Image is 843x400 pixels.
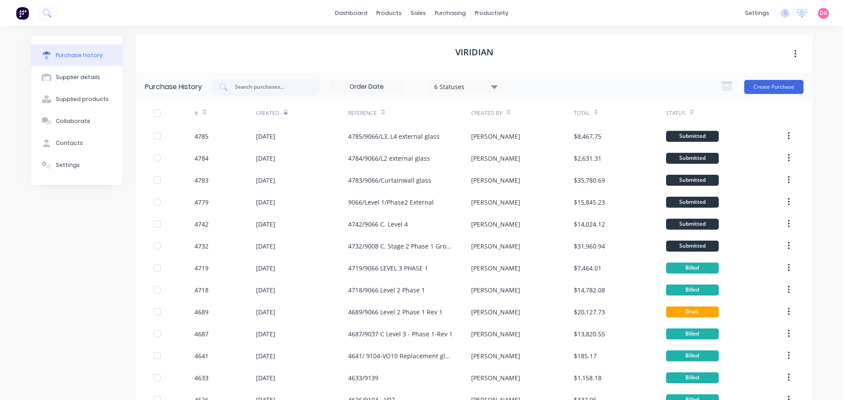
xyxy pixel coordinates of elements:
div: [DATE] [256,241,275,251]
div: $13,820.55 [574,329,605,339]
div: 4785 [195,132,209,141]
div: Billed [666,263,719,274]
div: 4718 [195,285,209,295]
div: # [195,109,198,117]
div: [PERSON_NAME] [471,198,520,207]
div: Purchase history [56,51,103,59]
div: 4785/9066/L3, L4 external glass [348,132,440,141]
div: Submitted [666,197,719,208]
div: Submitted [666,219,719,230]
div: 4718/9066 Level 2 Phase 1 [348,285,425,295]
div: Status [666,109,685,117]
div: [DATE] [256,263,275,273]
div: [PERSON_NAME] [471,176,520,185]
div: sales [406,7,430,20]
div: 4742/9066 C. Level 4 [348,220,408,229]
div: $31,960.94 [574,241,605,251]
button: Purchase history [31,44,122,66]
div: [PERSON_NAME] [471,220,520,229]
div: 4641/ 9104-VO10 Replacement glass [348,351,454,360]
div: 4784 [195,154,209,163]
div: Submitted [666,131,719,142]
div: [PERSON_NAME] [471,307,520,317]
div: 4784/9066/L2 external glass [348,154,430,163]
div: Billed [666,350,719,361]
div: Total [574,109,590,117]
div: 9066/Level 1/Phase2 External [348,198,434,207]
div: [DATE] [256,176,275,185]
div: [PERSON_NAME] [471,263,520,273]
div: [DATE] [256,154,275,163]
div: 4641 [195,351,209,360]
div: $7,464.01 [574,263,602,273]
img: Factory [16,7,29,20]
div: Submitted [666,153,719,164]
div: purchasing [430,7,470,20]
div: [PERSON_NAME] [471,351,520,360]
div: $14,782.08 [574,285,605,295]
div: [PERSON_NAME] [471,285,520,295]
button: Create Purchase [744,80,803,94]
a: dashboard [331,7,372,20]
div: Collaborate [56,117,90,125]
div: [DATE] [256,351,275,360]
div: [PERSON_NAME] [471,132,520,141]
div: 4689/9066 Level 2 Phase 1 Rev 1 [348,307,443,317]
div: $2,631.31 [574,154,602,163]
div: [DATE] [256,132,275,141]
div: 4732/9008 C. Stage 2 Phase 1 Ground Floor Windows [348,241,454,251]
button: Supplier details [31,66,122,88]
div: 4719/9066 LEVEL 3 PHASE 1 [348,263,428,273]
div: Billed [666,328,719,339]
div: $1,158.18 [574,373,602,382]
div: Settings [56,161,80,169]
div: Created [256,109,279,117]
div: products [372,7,406,20]
div: settings [741,7,774,20]
div: 4633 [195,373,209,382]
button: Collaborate [31,110,122,132]
button: Contacts [31,132,122,154]
div: 4732 [195,241,209,251]
div: Supplier details [56,73,100,81]
div: 4687 [195,329,209,339]
div: [PERSON_NAME] [471,154,520,163]
div: Submitted [666,175,719,186]
button: Settings [31,154,122,176]
div: Created By [471,109,502,117]
div: $15,845.23 [574,198,605,207]
div: $35,780.69 [574,176,605,185]
div: [DATE] [256,198,275,207]
h1: Viridian [455,47,494,58]
div: 6 Statuses [434,82,497,91]
input: Order Date [330,80,403,94]
div: Billed [666,285,719,295]
div: [DATE] [256,329,275,339]
div: 4719 [195,263,209,273]
span: DK [820,9,827,17]
div: 4687/9037 C Level 3 - Phase 1-Rev 1 [348,329,453,339]
div: 4689 [195,307,209,317]
div: 4742 [195,220,209,229]
div: 4633/9139 [348,373,378,382]
div: productivity [470,7,513,20]
div: [DATE] [256,307,275,317]
div: [PERSON_NAME] [471,241,520,251]
div: Billed [666,372,719,383]
div: Submitted [666,241,719,252]
div: [DATE] [256,220,275,229]
div: Purchase History [145,82,202,92]
div: 4783 [195,176,209,185]
div: [PERSON_NAME] [471,373,520,382]
div: [PERSON_NAME] [471,329,520,339]
input: Search purchases... [234,83,307,91]
div: 4779 [195,198,209,207]
button: Supplied products [31,88,122,110]
div: $8,467.75 [574,132,602,141]
div: Contacts [56,139,83,147]
div: Reference [348,109,377,117]
div: Draft [666,306,719,317]
div: $185.17 [574,351,597,360]
div: Supplied products [56,95,109,103]
div: $14,024.12 [574,220,605,229]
